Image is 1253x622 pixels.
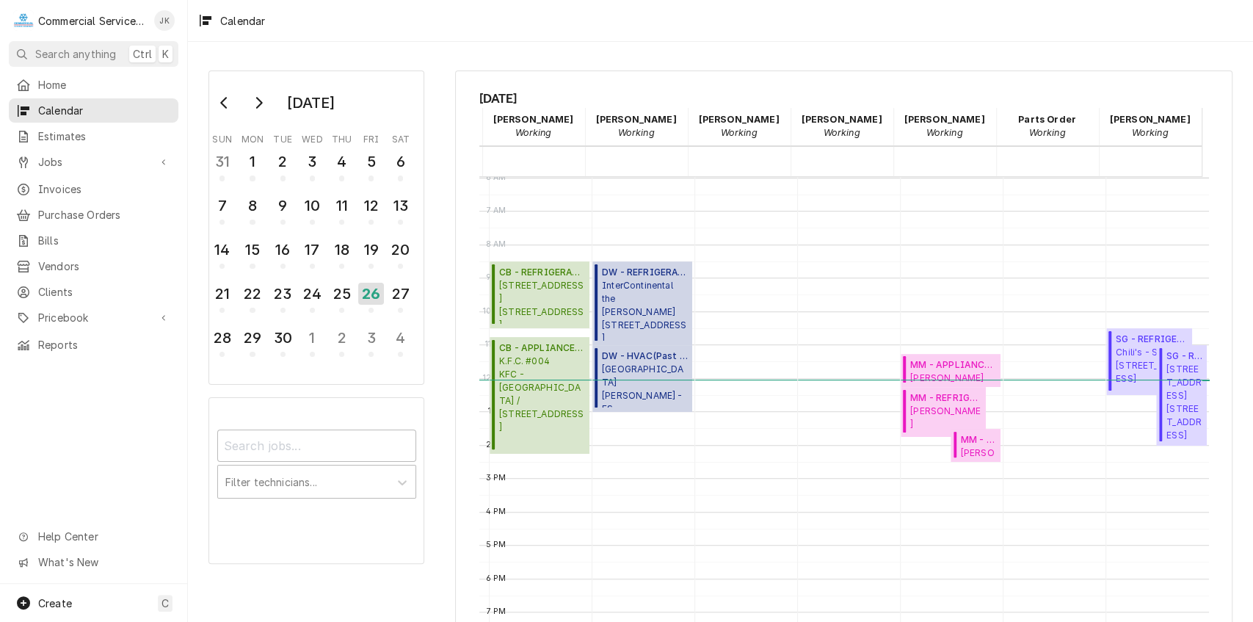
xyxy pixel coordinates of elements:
div: 16 [272,239,294,261]
span: [PERSON_NAME][GEOGRAPHIC_DATA] Northside SNF / [STREET_ADDRESS][PERSON_NAME] [960,446,996,458]
em: Working [1028,127,1065,138]
span: Jobs [38,154,149,170]
em: Working [823,127,860,138]
span: Invoices [38,181,171,197]
span: 3 PM [482,472,510,484]
div: JK [154,10,175,31]
div: 5 [360,151,382,173]
strong: [PERSON_NAME] [904,114,984,125]
span: C [161,596,169,611]
th: Sunday [208,129,237,146]
strong: [PERSON_NAME] [1109,114,1190,125]
div: 13 [389,195,412,217]
a: Go to Jobs [9,150,178,174]
span: 6 AM [482,172,510,184]
div: 15 [241,239,264,261]
div: SG - REFRIGERATION(Active)[STREET_ADDRESS][STREET_ADDRESS] [1156,345,1207,446]
a: Go to Pricebook [9,305,178,330]
em: Working [926,127,962,138]
span: 6 PM [482,573,510,585]
div: [Service] SG - REFRIGERATION Chili's - Seaside 1349 Canyon Del Rey, Seaside, CA 93955 ID: JOB-969... [1106,328,1192,395]
input: Search jobs... [217,430,416,462]
th: Saturday [386,129,415,146]
a: Invoices [9,177,178,201]
div: [DATE] [281,90,340,115]
div: 30 [272,327,294,349]
strong: [PERSON_NAME] [698,114,779,125]
a: Bills [9,228,178,253]
div: [Service] DW - REFRIGERATION InterContinental the Clement 750 Cannery Row, Monterey, CA 93940 ID:... [592,261,693,345]
div: 20 [389,239,412,261]
span: Ctrl [133,46,152,62]
strong: Parts Order [1018,114,1076,125]
span: DW - REFRIGERATION ( Active ) [602,266,688,279]
span: Create [38,597,72,610]
div: SG - REFRIGERATION(Finalized)Chili's - Seaside[STREET_ADDRESS] [1106,328,1192,395]
div: Calendar Filters [217,416,416,514]
div: 2 [272,151,294,173]
strong: [PERSON_NAME] [493,114,573,125]
span: 8 AM [482,239,510,250]
span: Pricebook [38,310,149,325]
th: Friday [357,129,386,146]
span: 7 AM [483,205,510,217]
div: CB - REFRIGERATION(Finalized)[STREET_ADDRESS][STREET_ADDRESS] [490,261,590,328]
a: Vendors [9,254,178,278]
div: 7 [211,195,233,217]
span: 12 PM [479,372,510,384]
span: 2 PM [482,439,510,451]
div: DW - REFRIGERATION(Active)InterContinental the [PERSON_NAME][STREET_ADDRESS] [592,261,693,345]
button: Go to next month [244,91,273,115]
div: Carson Bourdet - Working [482,108,585,145]
span: 4 PM [482,506,510,518]
div: 3 [301,151,324,173]
div: 17 [301,239,324,261]
span: Home [38,77,171,93]
div: 28 [211,327,233,349]
div: 27 [389,283,412,305]
a: Clients [9,280,178,304]
span: CB - REFRIGERATION ( Finalized ) [499,266,585,279]
div: 4 [330,151,353,173]
strong: [PERSON_NAME] [801,114,882,125]
div: 19 [360,239,382,261]
button: Search anythingCtrlK [9,41,178,67]
a: Purchase Orders [9,203,178,227]
div: 18 [330,239,353,261]
div: 1 [301,327,324,349]
span: Clients [38,284,171,300]
span: [STREET_ADDRESS] [STREET_ADDRESS] [1166,363,1202,441]
span: 1 PM [484,405,510,417]
div: 14 [211,239,233,261]
div: 4 [389,327,412,349]
div: [Service] CB - REFRIGERATION 201 Main St 201 Main St., Salinas, CA 93901 ID: JOB-9697 Status: Fin... [490,261,590,328]
em: Working [617,127,654,138]
div: 8 [241,195,264,217]
div: Mark Mottau - Working [893,108,996,145]
div: 6 [389,151,412,173]
span: [PERSON_NAME][GEOGRAPHIC_DATA] Northside SNF / [STREET_ADDRESS][PERSON_NAME] [910,405,981,433]
span: DW - HVAC ( Past Due ) [602,350,688,363]
th: Wednesday [297,129,327,146]
span: What's New [38,554,170,570]
span: MM - APPLIANCE ( Upcoming ) [960,433,996,446]
em: Working [720,127,757,138]
span: [DATE] [479,89,1209,108]
div: DW - HVAC(Past Due)[GEOGRAPHIC_DATA][PERSON_NAME] - FS[PERSON_NAME] MIDDLE SCHOOL / [STREET_ADDRE... [592,345,693,412]
span: 10 AM [479,305,510,317]
span: MM - APPLIANCE ( Active ) [910,358,996,372]
div: Commercial Service Co.'s Avatar [13,10,34,31]
div: [Service] SG - REFRIGERATION 201 Main St 201 Main St., Salinas, CA 93901 ID: JOB-9703 Status: Act... [1156,345,1207,446]
div: 24 [301,283,324,305]
span: Help Center [38,529,170,544]
a: Go to Help Center [9,524,178,549]
div: [Service] MM - APPLIANCE Hazel Hawkins Hospital Northside SNF / 911 Sunset Dr, Hollister, CA 9502... [951,429,1000,463]
div: Calendar Filters [208,397,424,563]
span: Calendar [38,103,171,118]
span: [PERSON_NAME][GEOGRAPHIC_DATA] Northside SNF / [STREET_ADDRESS][PERSON_NAME] [910,372,996,383]
em: Working [515,127,551,138]
span: [STREET_ADDRESS] [STREET_ADDRESS] [499,279,585,324]
div: MM - REFRIGERATION(Upcoming)[PERSON_NAME][GEOGRAPHIC_DATA]Northside SNF / [STREET_ADDRESS][PERSON... [901,387,986,437]
span: Purchase Orders [38,207,171,223]
div: 12 [360,195,382,217]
